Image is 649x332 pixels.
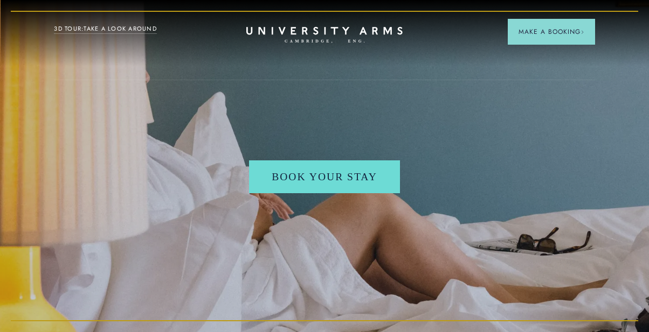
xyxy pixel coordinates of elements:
img: Arrow icon [581,30,584,34]
button: Make a BookingArrow icon [508,19,595,45]
span: Make a Booking [519,27,584,37]
a: Home [246,27,403,44]
a: Book your stay [249,160,400,193]
a: 3D TOUR:TAKE A LOOK AROUND [54,24,157,34]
